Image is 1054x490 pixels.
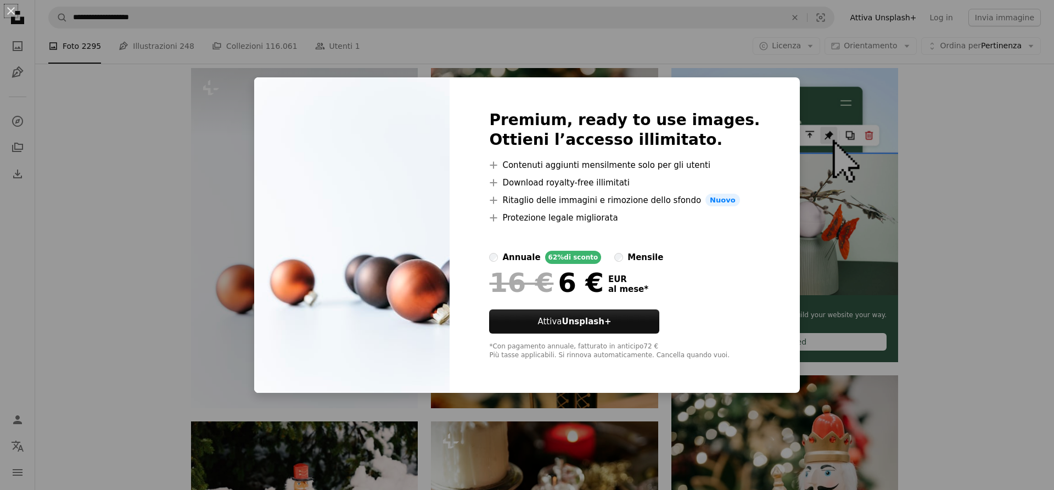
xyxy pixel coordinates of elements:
[545,251,602,264] div: 62% di sconto
[608,284,648,294] span: al mese *
[705,194,739,207] span: Nuovo
[489,159,760,172] li: Contenuti aggiunti mensilmente solo per gli utenti
[502,251,540,264] div: annuale
[614,253,623,262] input: mensile
[489,110,760,150] h2: Premium, ready to use images. Ottieni l’accesso illimitato.
[489,176,760,189] li: Download royalty-free illimitati
[489,342,760,360] div: *Con pagamento annuale, fatturato in anticipo 72 € Più tasse applicabili. Si rinnova automaticame...
[489,253,498,262] input: annuale62%di sconto
[254,77,450,393] img: premium_photo-1669547004314-5b17eb9033f6
[489,194,760,207] li: Ritaglio delle immagini e rimozione dello sfondo
[489,268,603,297] div: 6 €
[489,211,760,224] li: Protezione legale migliorata
[562,317,611,326] strong: Unsplash+
[489,268,553,297] span: 16 €
[608,274,648,284] span: EUR
[489,309,659,334] button: AttivaUnsplash+
[627,251,663,264] div: mensile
